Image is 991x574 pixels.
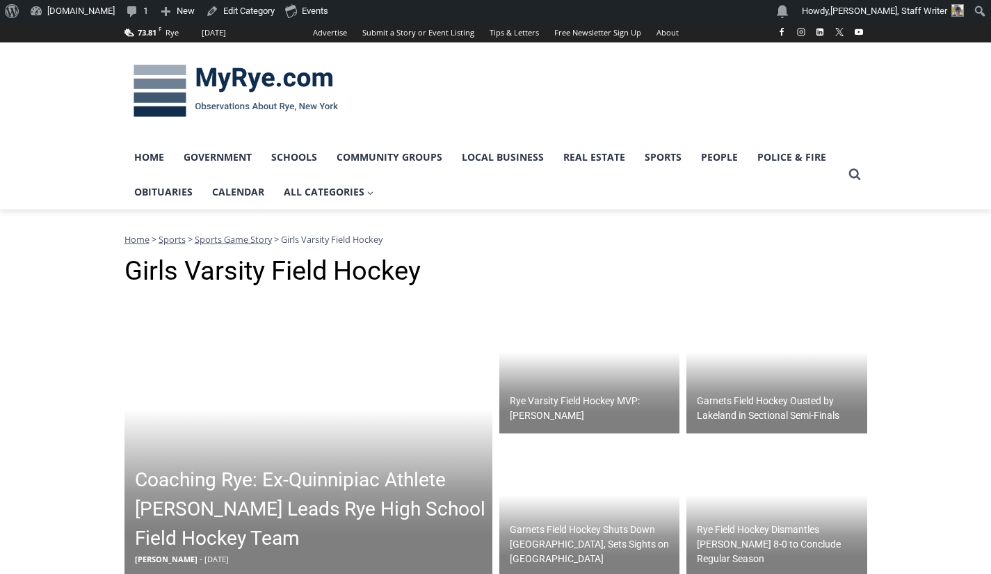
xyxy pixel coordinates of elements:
[686,298,867,434] img: (PHOTO: Rye Varsity Field Hockey lines up across from rival Lakeland before their game on Tuesday...
[188,233,193,246] span: >
[510,523,677,566] h2: Garnets Field Hockey Shuts Down [GEOGRAPHIC_DATA], Sets Sights on [GEOGRAPHIC_DATA]
[305,22,686,42] nav: Secondary Navigation
[830,6,947,16] span: [PERSON_NAME], Staff Writer
[166,26,179,39] div: Rye
[697,523,864,566] h2: Rye Field Hockey Dismantles [PERSON_NAME] 8-0 to Conclude Regular Season
[124,175,202,209] a: Obituaries
[499,298,680,434] a: Rye Varsity Field Hockey MVP: [PERSON_NAME]
[842,162,867,187] button: View Search Form
[851,24,867,40] a: YouTube
[305,22,355,42] a: Advertise
[635,140,691,175] a: Sports
[284,184,374,200] span: All Categories
[261,140,327,175] a: Schools
[152,233,156,246] span: >
[204,554,229,564] span: [DATE]
[202,175,274,209] a: Calendar
[831,24,848,40] a: X
[748,140,836,175] a: Police & Fire
[812,24,828,40] a: Linkedin
[691,140,748,175] a: People
[327,140,452,175] a: Community Groups
[281,233,382,246] span: Girls Varsity Field Hockey
[482,22,547,42] a: Tips & Letters
[159,25,161,33] span: F
[499,298,680,434] img: (PHOTO: Rye Varsity Field Hockey Head Coach Kelly Vegliante has named senior captain Kate Morreal...
[773,24,790,40] a: Facebook
[135,465,489,553] h2: Coaching Rye: Ex-Quinnipiac Athlete [PERSON_NAME] Leads Rye High School Field Hockey Team
[554,140,635,175] a: Real Estate
[510,394,677,423] h2: Rye Varsity Field Hockey MVP: [PERSON_NAME]
[159,233,186,246] a: Sports
[274,175,384,209] a: All Categories
[951,4,964,17] img: (PHOTO: MyRye.com 2024 Head Intern, Editor and now Staff Writer Charlie Morris. Contributed.)Char...
[124,55,347,127] img: MyRye.com
[138,27,156,38] span: 73.81
[124,255,867,287] h1: Girls Varsity Field Hockey
[649,22,686,42] a: About
[124,232,867,246] nav: Breadcrumbs
[195,233,272,246] a: Sports Game Story
[124,140,174,175] a: Home
[124,140,842,210] nav: Primary Navigation
[547,22,649,42] a: Free Newsletter Sign Up
[274,233,279,246] span: >
[452,140,554,175] a: Local Business
[200,554,202,564] span: -
[686,298,867,434] a: Garnets Field Hockey Ousted by Lakeland in Sectional Semi-Finals
[174,140,261,175] a: Government
[793,24,809,40] a: Instagram
[355,22,482,42] a: Submit a Story or Event Listing
[697,394,864,423] h2: Garnets Field Hockey Ousted by Lakeland in Sectional Semi-Finals
[202,26,226,39] div: [DATE]
[124,233,150,246] a: Home
[135,554,198,564] span: [PERSON_NAME]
